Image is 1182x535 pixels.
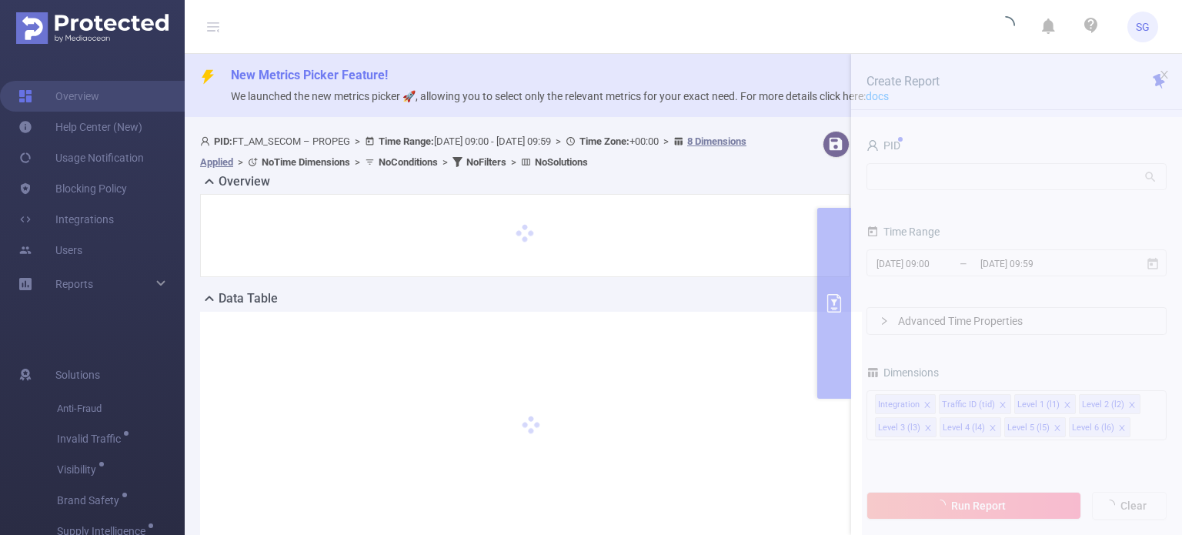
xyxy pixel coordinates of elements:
span: > [551,135,566,147]
a: Users [18,235,82,266]
b: Time Range: [379,135,434,147]
i: icon: user [200,136,214,146]
i: icon: close [1159,69,1170,80]
span: Solutions [55,359,100,390]
h2: Data Table [219,289,278,308]
h2: Overview [219,172,270,191]
span: Anti-Fraud [57,393,185,424]
span: > [506,156,521,168]
span: > [233,156,248,168]
span: FT_AM_SECOM – PROPEG [DATE] 09:00 - [DATE] 09:59 +00:00 [200,135,746,168]
a: Help Center (New) [18,112,142,142]
span: > [350,156,365,168]
a: Overview [18,81,99,112]
b: No Conditions [379,156,438,168]
a: docs [866,90,889,102]
a: Usage Notification [18,142,144,173]
span: We launched the new metrics picker 🚀, allowing you to select only the relevant metrics for your e... [231,90,889,102]
span: > [350,135,365,147]
span: Invalid Traffic [57,433,126,444]
a: Reports [55,269,93,299]
i: icon: thunderbolt [200,69,215,85]
b: No Time Dimensions [262,156,350,168]
b: No Filters [466,156,506,168]
a: Blocking Policy [18,173,127,204]
span: New Metrics Picker Feature! [231,68,388,82]
button: icon: close [1159,66,1170,83]
i: icon: loading [997,16,1015,38]
span: > [659,135,673,147]
span: Reports [55,278,93,290]
span: Visibility [57,464,102,475]
span: Brand Safety [57,495,125,506]
b: Time Zone: [579,135,629,147]
span: > [438,156,452,168]
b: No Solutions [535,156,588,168]
a: Integrations [18,204,114,235]
img: Protected Media [16,12,169,44]
b: PID: [214,135,232,147]
span: SG [1136,12,1150,42]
